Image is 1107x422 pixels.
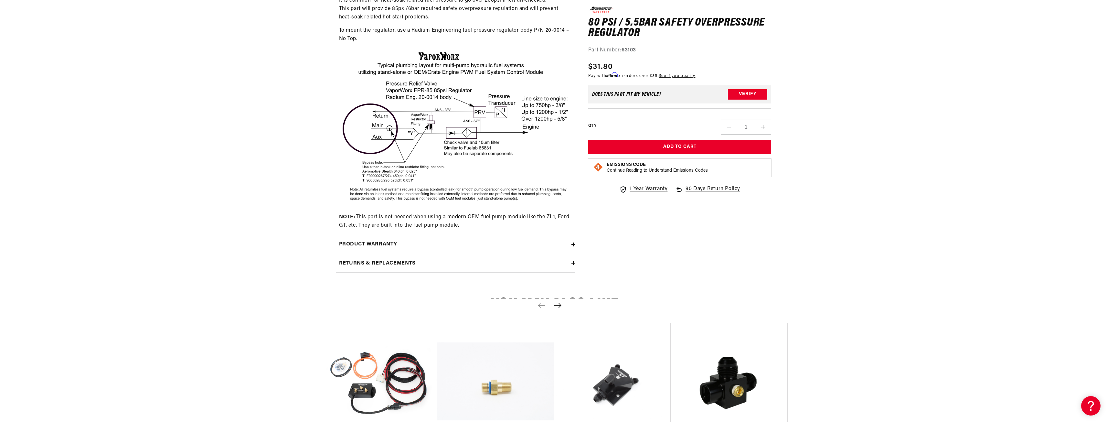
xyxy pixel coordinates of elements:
[606,72,618,77] span: Affirm
[339,259,416,268] h2: Returns & replacements
[728,89,767,99] button: Verify
[535,298,549,313] button: Previous slide
[607,162,646,167] strong: Emissions Code
[588,46,772,55] div: Part Number:
[607,162,708,174] button: Emissions CodeContinue Reading to Understand Emissions Codes
[339,214,356,220] strong: NOTE:
[588,73,696,79] p: Pay with on orders over $35.
[588,61,613,73] span: $31.80
[339,214,569,228] span: This part is not needed when using a modern OEM fuel pump module like the ZL1, Ford GT, etc. They...
[588,123,596,129] label: QTY
[619,185,667,193] a: 1 Year Warranty
[622,48,636,53] strong: 63103
[593,162,603,172] img: Emissions code
[551,298,565,313] button: Next slide
[320,298,788,313] h2: You may also like
[607,168,708,174] p: Continue Reading to Understand Emissions Codes
[588,139,772,154] button: Add to Cart
[336,235,575,254] summary: Product warranty
[339,240,398,249] h2: Product warranty
[339,28,569,41] span: To mount the regulator, use a Radium Engineering fuel pressure regulator body P/N 20-0014 – No Top.
[659,74,695,78] a: See if you qualify - Learn more about Affirm Financing (opens in modal)
[675,185,740,200] a: 90 Days Return Policy
[630,185,667,193] span: 1 Year Warranty
[592,92,662,97] div: Does This part fit My vehicle?
[336,254,575,273] summary: Returns & replacements
[686,185,740,200] span: 90 Days Return Policy
[588,18,772,38] h1: 80 psi / 5.5bar Safety Overpressure Regulator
